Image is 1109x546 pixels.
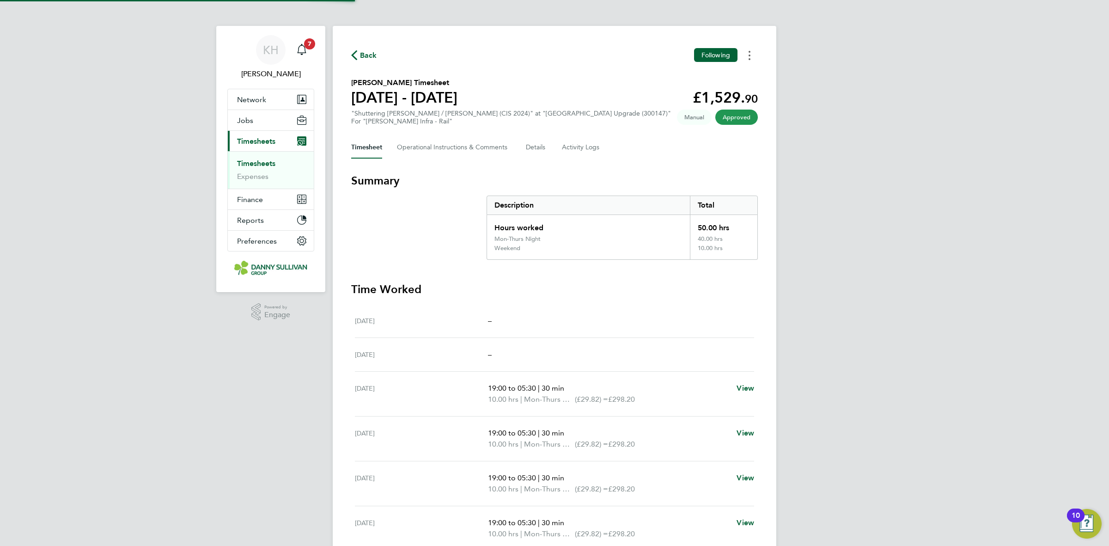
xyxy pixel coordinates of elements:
[524,484,575,495] span: Mon-Thurs Night
[608,440,635,448] span: £298.20
[227,35,314,80] a: KH[PERSON_NAME]
[355,428,488,450] div: [DATE]
[488,485,518,493] span: 10.00 hrs
[487,215,690,235] div: Hours worked
[741,48,758,62] button: Timesheets Menu
[264,303,290,311] span: Powered by
[737,473,754,482] span: View
[351,136,382,159] button: Timesheet
[228,89,314,110] button: Network
[487,196,758,260] div: Summary
[608,485,635,493] span: £298.20
[351,117,671,125] div: For "[PERSON_NAME] Infra - Rail"
[351,88,457,107] h1: [DATE] - [DATE]
[251,303,291,321] a: Powered byEngage
[542,473,564,482] span: 30 min
[693,89,758,106] app-decimal: £1,529.
[234,261,307,276] img: dannysullivan-logo-retina.png
[690,215,757,235] div: 50.00 hrs
[494,235,541,243] div: Mon-Thurs Night
[488,440,518,448] span: 10.00 hrs
[237,216,264,225] span: Reports
[694,48,737,62] button: Following
[488,316,492,325] span: –
[520,529,522,538] span: |
[228,231,314,251] button: Preferences
[520,485,522,493] span: |
[237,116,253,125] span: Jobs
[237,137,275,146] span: Timesheets
[524,394,575,405] span: Mon-Thurs Night
[216,26,325,292] nav: Main navigation
[227,68,314,80] span: Katie Holland
[520,395,522,404] span: |
[690,196,757,215] div: Total
[701,51,730,59] span: Following
[488,473,536,482] span: 19:00 to 05:30
[263,44,279,56] span: KH
[575,485,608,493] span: (£29.82) =
[228,151,314,189] div: Timesheets
[488,518,536,527] span: 19:00 to 05:30
[690,235,757,245] div: 40.00 hrs
[292,35,311,65] a: 7
[360,50,377,61] span: Back
[608,529,635,538] span: £298.20
[737,472,754,484] a: View
[737,517,754,528] a: View
[538,429,540,437] span: |
[542,384,564,393] span: 30 min
[488,350,492,359] span: –
[538,473,540,482] span: |
[488,429,536,437] span: 19:00 to 05:30
[562,136,601,159] button: Activity Logs
[351,77,457,88] h2: [PERSON_NAME] Timesheet
[227,261,314,276] a: Go to home page
[488,529,518,538] span: 10.00 hrs
[524,439,575,450] span: Mon-Thurs Night
[737,428,754,439] a: View
[488,384,536,393] span: 19:00 to 05:30
[677,110,712,125] span: This timesheet was manually created.
[355,349,488,360] div: [DATE]
[228,210,314,230] button: Reports
[355,383,488,405] div: [DATE]
[351,49,377,61] button: Back
[237,237,277,245] span: Preferences
[520,440,522,448] span: |
[351,110,671,125] div: "Shuttering [PERSON_NAME] / [PERSON_NAME] (CIS 2024)" at "[GEOGRAPHIC_DATA] Upgrade (300147)"
[690,245,757,259] div: 10.00 hrs
[715,110,758,125] span: This timesheet has been approved.
[351,173,758,188] h3: Summary
[575,395,608,404] span: (£29.82) =
[355,472,488,495] div: [DATE]
[1072,509,1102,539] button: Open Resource Center, 10 new notifications
[237,159,275,168] a: Timesheets
[737,429,754,437] span: View
[237,172,268,181] a: Expenses
[228,189,314,209] button: Finance
[488,395,518,404] span: 10.00 hrs
[487,196,690,215] div: Description
[237,195,263,204] span: Finance
[538,384,540,393] span: |
[575,529,608,538] span: (£29.82) =
[745,92,758,105] span: 90
[397,136,511,159] button: Operational Instructions & Comments
[264,311,290,319] span: Engage
[355,315,488,326] div: [DATE]
[737,518,754,527] span: View
[228,131,314,151] button: Timesheets
[526,136,547,159] button: Details
[608,395,635,404] span: £298.20
[228,110,314,130] button: Jobs
[542,518,564,527] span: 30 min
[355,517,488,540] div: [DATE]
[542,429,564,437] span: 30 min
[494,245,520,252] div: Weekend
[237,95,266,104] span: Network
[1072,515,1080,528] div: 10
[351,282,758,297] h3: Time Worked
[575,440,608,448] span: (£29.82) =
[524,528,575,540] span: Mon-Thurs Night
